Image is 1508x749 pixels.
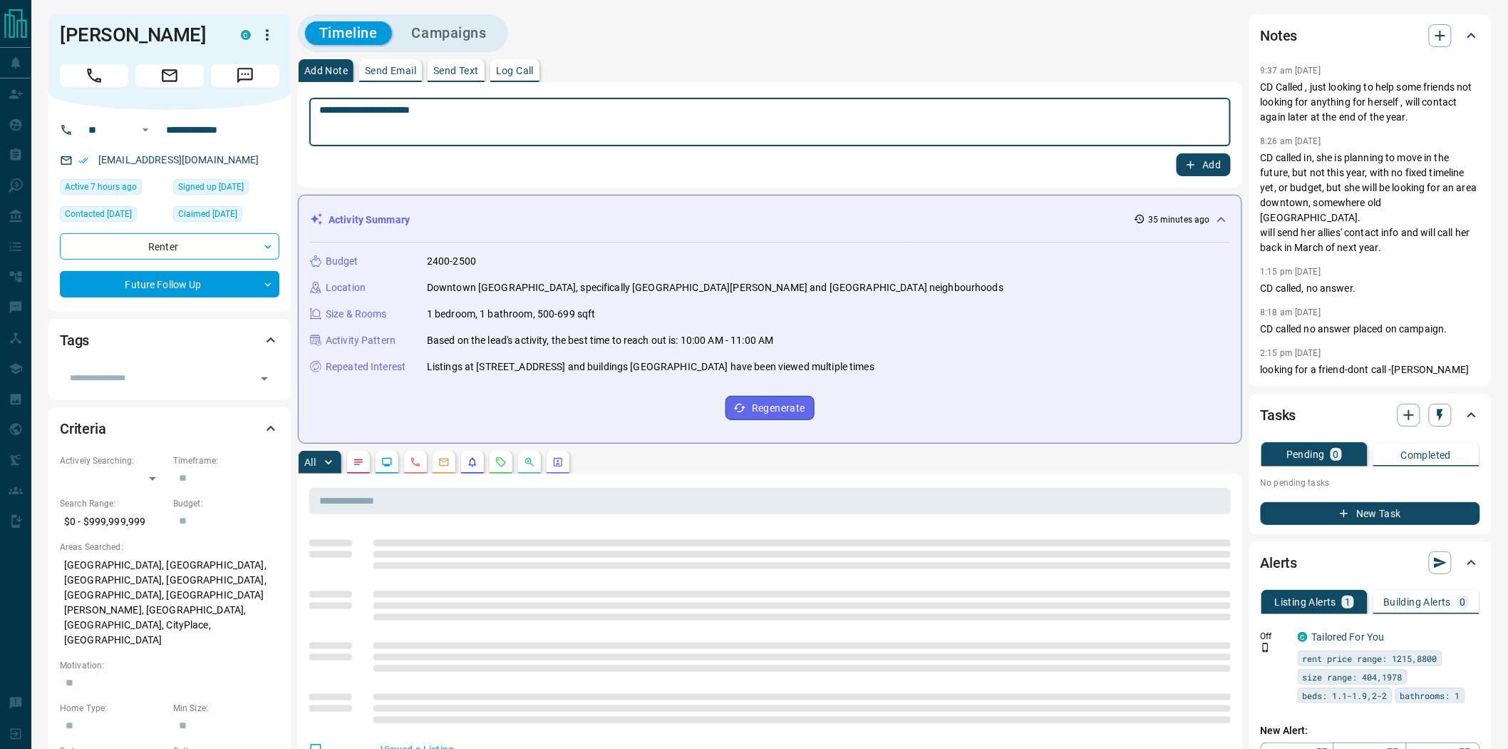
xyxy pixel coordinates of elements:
[173,702,279,715] p: Min Size:
[524,457,535,468] svg: Opportunities
[1261,348,1321,358] p: 2:15 pm [DATE]
[304,457,316,467] p: All
[60,323,279,357] div: Tags
[211,64,279,87] span: Message
[427,254,476,269] p: 2400-2500
[1148,213,1210,226] p: 35 minutes ago
[495,457,507,468] svg: Requests
[326,254,358,269] p: Budget
[552,457,564,468] svg: Agent Actions
[326,307,387,322] p: Size & Rooms
[60,541,279,554] p: Areas Searched:
[326,360,406,374] p: Repeated Interest
[60,64,128,87] span: Call
[427,280,1003,295] p: Downtown [GEOGRAPHIC_DATA], specifically [GEOGRAPHIC_DATA][PERSON_NAME] and [GEOGRAPHIC_DATA] nei...
[1261,723,1480,738] p: New Alert:
[60,510,166,534] p: $0 - $999,999,999
[427,307,596,322] p: 1 bedroom, 1 bathroom, 500-699 sqft
[1261,551,1298,574] h2: Alerts
[467,457,478,468] svg: Listing Alerts
[60,554,279,652] p: [GEOGRAPHIC_DATA], [GEOGRAPHIC_DATA], [GEOGRAPHIC_DATA], [GEOGRAPHIC_DATA], [GEOGRAPHIC_DATA], [G...
[1261,307,1321,317] p: 8:18 am [DATE]
[1261,502,1480,525] button: New Task
[1275,597,1337,607] p: Listing Alerts
[173,206,279,226] div: Mon Oct 25 2021
[60,24,220,46] h1: [PERSON_NAME]
[365,66,416,76] p: Send Email
[326,280,366,295] p: Location
[60,412,279,446] div: Criteria
[178,180,244,194] span: Signed up [DATE]
[173,497,279,510] p: Budget:
[60,206,166,226] div: Wed Feb 05 2025
[1261,267,1321,277] p: 1:15 pm [DATE]
[1345,597,1351,607] p: 1
[496,66,534,76] p: Log Call
[60,271,279,297] div: Future Follow Up
[1298,632,1308,642] div: condos.ca
[60,417,106,440] h2: Criteria
[1261,66,1321,76] p: 9:37 am [DATE]
[178,207,237,221] span: Claimed [DATE]
[438,457,450,468] svg: Emails
[1303,651,1437,666] span: rent price range: 1215,8800
[173,454,279,467] p: Timeframe:
[1401,450,1452,460] p: Completed
[1261,362,1480,377] p: looking for a friend-dont call -[PERSON_NAME]
[60,702,166,715] p: Home Type:
[1261,19,1480,53] div: Notes
[381,457,393,468] svg: Lead Browsing Activity
[1261,643,1271,653] svg: Push Notification Only
[1261,281,1480,296] p: CD called, no answer.
[304,66,348,76] p: Add Note
[1384,597,1452,607] p: Building Alerts
[1177,153,1231,176] button: Add
[1261,151,1480,255] p: CD called in, she is planning to move in the future, but not this year, with no fixed timeline ye...
[1312,631,1385,643] a: Tailored For You
[410,457,421,468] svg: Calls
[398,21,501,45] button: Campaigns
[1261,322,1480,337] p: CD called no answer placed on campaign.
[433,66,479,76] p: Send Text
[1303,688,1388,703] span: beds: 1.1-1.9,2-2
[1261,136,1321,146] p: 8:26 am [DATE]
[1261,472,1480,494] p: No pending tasks
[60,179,166,199] div: Mon Aug 18 2025
[60,659,279,672] p: Motivation:
[427,333,774,348] p: Based on the lead's activity, the best time to reach out is: 10:00 AM - 11:00 AM
[60,233,279,260] div: Renter
[1261,630,1289,643] p: Off
[725,396,815,420] button: Regenerate
[60,454,166,467] p: Actively Searching:
[1261,24,1298,47] h2: Notes
[1261,80,1480,125] p: CD Called , just looking to help some friends not looking for anything for herself , will contact...
[310,207,1230,233] div: Activity Summary35 minutes ago
[1460,597,1466,607] p: 0
[326,333,396,348] p: Activity Pattern
[1261,398,1480,432] div: Tasks
[98,154,259,165] a: [EMAIL_ADDRESS][DOMAIN_NAME]
[1333,449,1339,459] p: 0
[241,30,251,40] div: condos.ca
[254,369,274,389] button: Open
[353,457,364,468] svg: Notes
[78,156,88,165] svg: Email Verified
[137,121,154,138] button: Open
[1400,688,1460,703] span: bathrooms: 1
[135,64,204,87] span: Email
[329,213,410,228] p: Activity Summary
[65,207,132,221] span: Contacted [DATE]
[427,360,874,374] p: Listings at [STREET_ADDRESS] and buildings [GEOGRAPHIC_DATA] have been viewed multiple times
[305,21,392,45] button: Timeline
[1261,404,1296,427] h2: Tasks
[173,179,279,199] div: Fri Oct 04 2019
[60,497,166,510] p: Search Range:
[65,180,137,194] span: Active 7 hours ago
[1261,546,1480,580] div: Alerts
[60,329,89,352] h2: Tags
[1286,449,1325,459] p: Pending
[1303,670,1403,684] span: size range: 404,1978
